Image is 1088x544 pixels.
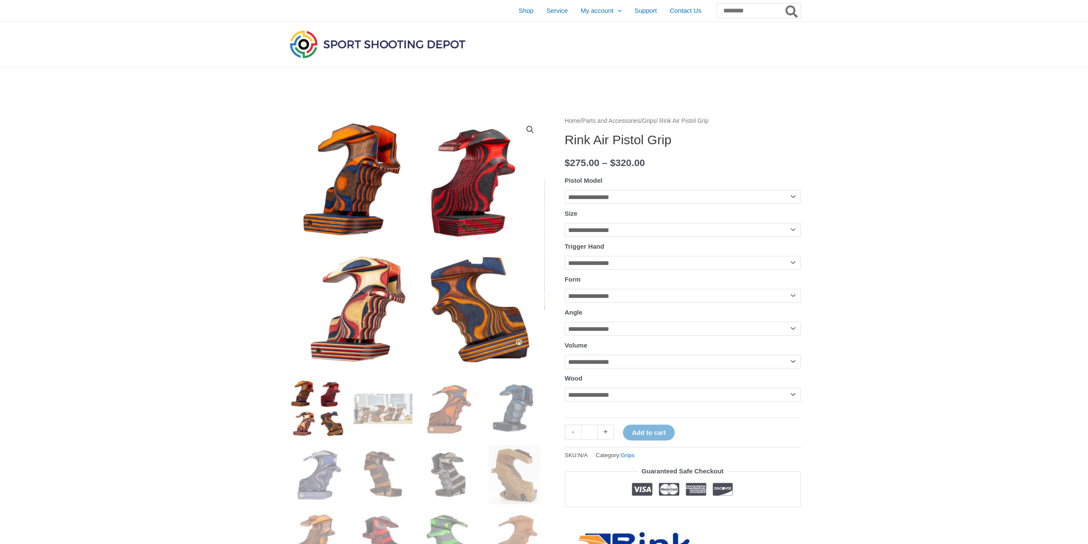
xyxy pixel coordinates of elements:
a: Home [565,118,581,124]
img: Rink Air Pistol Grip - Image 8 [485,445,544,504]
nav: Breadcrumb [565,116,801,127]
a: View full-screen image gallery [522,122,538,137]
legend: Guaranteed Safe Checkout [638,465,727,477]
img: Rink Air Pistol Grip - Image 6 [353,445,413,504]
img: Rink Air Pistol Grip - Image 4 [485,379,544,438]
span: Category: [596,450,634,461]
h1: Rink Air Pistol Grip [565,132,801,148]
button: Add to cart [623,425,675,440]
img: Rink Air Pistol Grip - Image 7 [419,445,478,504]
a: - [565,425,581,440]
span: $ [565,158,570,168]
label: Volume [565,342,587,349]
img: Rink Air Pistol Grip - Image 3 [419,379,478,438]
img: Sport Shooting Depot [288,28,467,60]
label: Trigger Hand [565,243,604,250]
a: + [598,425,614,440]
img: Rink Air Pistol Grip - Image 5 [288,445,347,504]
input: Product quantity [581,425,598,440]
span: N/A [578,452,588,458]
label: Pistol Model [565,177,602,184]
img: Rink Air Pistol Grip - Image 2 [353,379,413,438]
bdi: 275.00 [565,158,599,168]
bdi: 320.00 [610,158,645,168]
button: Search [784,3,800,18]
label: Form [565,276,581,283]
a: Grips [642,118,656,124]
a: Parts and Accessories [582,118,640,124]
iframe: Customer reviews powered by Trustpilot [565,514,801,524]
span: – [602,158,607,168]
img: Rink Air Pistol Grip [288,379,347,438]
span: $ [610,158,616,168]
span: SKU: [565,450,588,461]
a: Grips [621,452,634,458]
label: Wood [565,375,582,382]
label: Size [565,210,578,217]
label: Angle [565,309,583,316]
